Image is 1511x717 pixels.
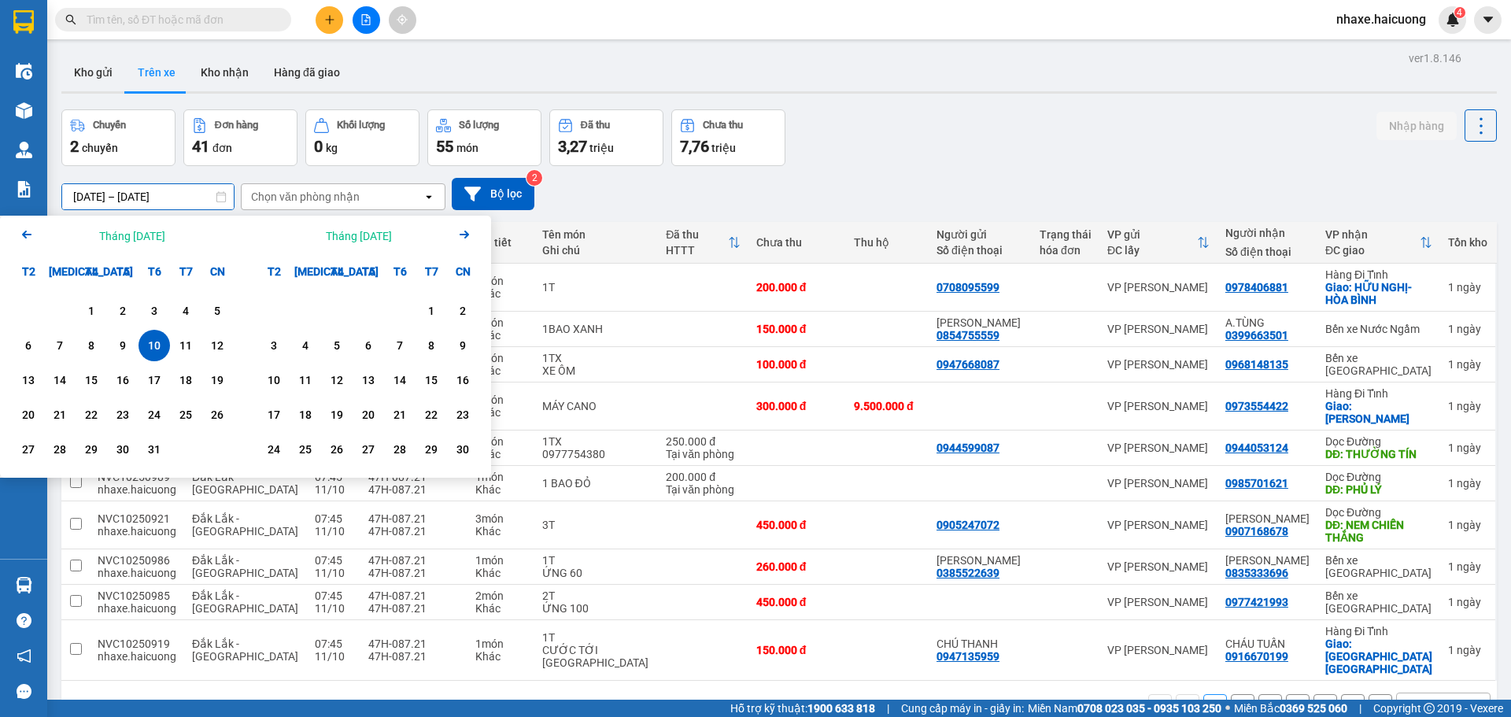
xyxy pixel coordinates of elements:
div: VP [PERSON_NAME] [1107,358,1210,371]
svg: Arrow Left [17,225,36,244]
div: Hàng Đi Tỉnh [1325,268,1432,281]
span: triệu [711,142,736,154]
div: Số điện thoại [1225,246,1310,258]
span: 41 [192,137,209,156]
div: Khác [475,483,526,496]
div: T6 [384,256,416,287]
div: 0944599087 [937,442,999,454]
div: 1TX [542,352,651,364]
div: Choose Thứ Năm, tháng 10 16 2025. It's available. [107,364,139,396]
div: Đã thu [666,228,728,241]
div: ĐC giao [1325,244,1420,257]
div: 30 [112,440,134,459]
div: 7 [389,336,411,355]
div: Giao: HỮU NGHỊ-HÒA BÌNH [1325,281,1432,306]
span: 3,27 [558,137,587,156]
div: A.TÙNG [1225,316,1310,329]
div: 21 [389,405,411,424]
div: Choose Thứ Ba, tháng 10 14 2025. It's available. [44,364,76,396]
span: aim [397,14,408,25]
button: Đã thu3,27 triệu [549,109,663,166]
span: ngày [1457,358,1481,371]
div: VP [PERSON_NAME] [1107,400,1210,412]
div: Ghi chú [542,244,651,257]
div: Choose Thứ Bảy, tháng 10 4 2025. It's available. [170,295,201,327]
div: 1 món [475,471,526,483]
div: 18 [294,405,316,424]
span: Đắk Lắk - [GEOGRAPHIC_DATA] [192,471,298,496]
div: T7 [416,256,447,287]
div: Chi tiết [475,236,526,249]
sup: 2 [526,170,542,186]
div: 1 BAO ĐỎ [542,477,651,490]
span: 4 [1457,7,1462,18]
div: MÁY CANO [542,400,651,412]
div: MINH TÚ [937,316,1024,329]
span: 7,76 [680,137,709,156]
button: plus [316,6,343,34]
div: Choose Thứ Tư, tháng 11 12 2025. It's available. [321,364,353,396]
div: Choose Thứ Sáu, tháng 10 24 2025. It's available. [139,399,170,431]
div: Choose Thứ Sáu, tháng 11 7 2025. It's available. [384,330,416,361]
div: T5 [107,256,139,287]
div: VP nhận [1325,228,1420,241]
div: Choose Thứ Ba, tháng 10 7 2025. It's available. [44,330,76,361]
div: 300.000 đ [756,400,838,412]
div: Choose Thứ Ba, tháng 10 21 2025. It's available. [44,399,76,431]
img: solution-icon [16,181,32,198]
div: Giao: TUYÊN QUANG [1325,400,1432,425]
div: NVC10250921 [98,512,176,525]
div: 10 [263,371,285,390]
div: VP [PERSON_NAME] [1107,477,1210,490]
div: hóa đơn [1040,244,1092,257]
div: 10 [143,336,165,355]
span: search [65,14,76,25]
div: Khác [475,329,526,342]
button: Chưa thu7,76 triệu [671,109,785,166]
div: 27 [17,440,39,459]
div: 11 [294,371,316,390]
div: Choose Thứ Bảy, tháng 10 25 2025. It's available. [170,399,201,431]
div: T6 [139,256,170,287]
button: Trên xe [125,54,188,91]
span: 2 [70,137,79,156]
div: Khác [475,406,526,419]
div: 9.500.000 đ [854,400,921,412]
div: 0947668087 [937,358,999,371]
div: Chưa thu [703,120,743,131]
div: Choose Thứ Tư, tháng 10 8 2025. It's available. [76,330,107,361]
div: 200.000 đ [756,281,838,294]
div: 26 [326,440,348,459]
div: Choose Chủ Nhật, tháng 11 2 2025. It's available. [447,295,478,327]
div: Bến xe [GEOGRAPHIC_DATA] [1325,352,1432,377]
div: 9 [452,336,474,355]
div: Choose Thứ Sáu, tháng 10 31 2025. It's available. [139,434,170,465]
div: 15 [420,371,442,390]
th: Toggle SortBy [1317,222,1440,264]
div: DĐ: THƯỜNG TÍN [1325,448,1432,460]
div: 6 [357,336,379,355]
div: 28 [49,440,71,459]
div: 29 [80,440,102,459]
div: DĐ: PHỦ LÝ [1325,483,1432,496]
span: plus [324,14,335,25]
div: Chọn văn phòng nhận [251,189,360,205]
div: 20 [357,405,379,424]
div: Choose Thứ Ba, tháng 11 25 2025. It's available. [290,434,321,465]
span: ngày [1457,323,1481,335]
div: 31 [143,440,165,459]
div: Thu hộ [854,236,921,249]
span: nhaxe.haicuong [1324,9,1439,29]
div: T4 [321,256,353,287]
div: Choose Chủ Nhật, tháng 10 12 2025. It's available. [201,330,233,361]
div: 26 [206,405,228,424]
div: 9 [112,336,134,355]
img: icon-new-feature [1446,13,1460,27]
div: 1TX [542,435,651,448]
div: 1 [80,301,102,320]
div: Choose Chủ Nhật, tháng 10 5 2025. It's available. [201,295,233,327]
div: Đã thu [581,120,610,131]
div: Choose Thứ Tư, tháng 10 15 2025. It's available. [76,364,107,396]
div: T5 [353,256,384,287]
div: 22 [80,405,102,424]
